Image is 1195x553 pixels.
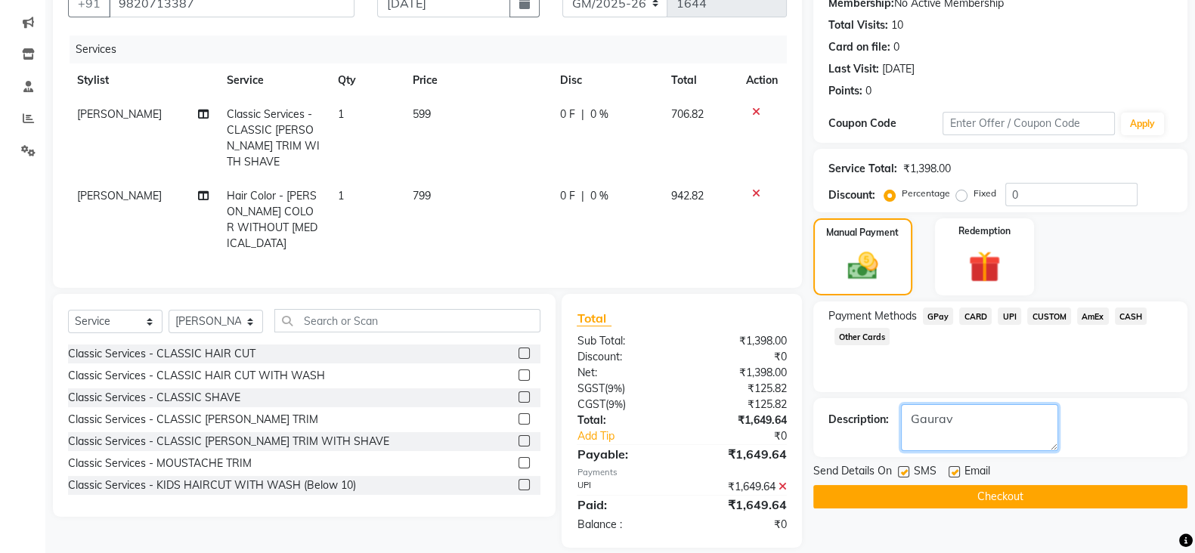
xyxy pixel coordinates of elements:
[903,161,951,177] div: ₹1,398.00
[828,308,917,324] span: Payment Methods
[958,224,1011,238] label: Redemption
[338,189,344,202] span: 1
[682,445,798,463] div: ₹1,649.64
[974,187,996,200] label: Fixed
[565,496,682,514] div: Paid:
[412,189,430,202] span: 799
[577,310,611,326] span: Total
[671,107,704,121] span: 706.82
[403,63,550,97] th: Price
[1077,307,1109,325] span: AmEx
[577,382,604,395] span: SGST
[68,368,325,384] div: Classic Services - CLASSIC HAIR CUT WITH WASH
[565,381,682,397] div: ( )
[68,346,255,362] div: Classic Services - CLASSIC HAIR CUT
[882,61,915,77] div: [DATE]
[998,307,1021,325] span: UPI
[77,107,162,121] span: [PERSON_NAME]
[682,479,798,495] div: ₹1,649.64
[682,349,798,365] div: ₹0
[923,307,954,325] span: GPay
[1027,307,1071,325] span: CUSTOM
[828,187,875,203] div: Discount:
[77,189,162,202] span: [PERSON_NAME]
[565,412,682,428] div: Total:
[682,496,798,514] div: ₹1,649.64
[701,428,798,444] div: ₹0
[560,107,575,122] span: 0 F
[671,189,704,202] span: 942.82
[682,365,798,381] div: ₹1,398.00
[68,477,356,493] div: Classic Services - KIDS HAIRCUT WITH WASH (Below 10)
[682,397,798,412] div: ₹125.82
[68,390,240,406] div: Classic Services - CLASSIC SHAVE
[828,83,862,99] div: Points:
[893,39,899,55] div: 0
[737,63,787,97] th: Action
[828,39,890,55] div: Card on file:
[577,397,605,411] span: CGST
[914,463,936,482] span: SMS
[565,349,682,365] div: Discount:
[565,479,682,495] div: UPI
[943,112,1115,135] input: Enter Offer / Coupon Code
[682,412,798,428] div: ₹1,649.64
[565,333,682,349] div: Sub Total:
[813,463,892,482] span: Send Details On
[964,463,990,482] span: Email
[560,188,575,204] span: 0 F
[607,382,621,394] span: 9%
[227,107,320,168] span: Classic Services - CLASSIC [PERSON_NAME] TRIM WITH SHAVE
[68,412,318,428] div: Classic Services - CLASSIC [PERSON_NAME] TRIM
[218,63,329,97] th: Service
[565,365,682,381] div: Net:
[70,36,798,63] div: Services
[274,309,540,332] input: Search or Scan
[828,116,943,131] div: Coupon Code
[826,226,899,239] label: Manual Payment
[590,107,608,122] span: 0 %
[338,107,344,121] span: 1
[828,161,897,177] div: Service Total:
[834,328,890,345] span: Other Cards
[68,456,252,471] div: Classic Services - MOUSTACHE TRIM
[1121,113,1164,135] button: Apply
[813,485,1187,508] button: Checkout
[581,188,584,204] span: |
[838,249,887,283] img: _cash.svg
[68,434,389,450] div: Classic Services - CLASSIC [PERSON_NAME] TRIM WITH SHAVE
[329,63,403,97] th: Qty
[565,428,701,444] a: Add Tip
[828,412,889,428] div: Description:
[662,63,737,97] th: Total
[68,63,218,97] th: Stylist
[865,83,871,99] div: 0
[412,107,430,121] span: 599
[828,17,888,33] div: Total Visits:
[682,517,798,533] div: ₹0
[581,107,584,122] span: |
[227,189,317,250] span: Hair Color - [PERSON_NAME] COLOR WITHOUT [MEDICAL_DATA]
[682,381,798,397] div: ₹125.82
[565,517,682,533] div: Balance :
[959,307,992,325] span: CARD
[891,17,903,33] div: 10
[608,398,622,410] span: 9%
[958,247,1010,286] img: _gift.svg
[590,188,608,204] span: 0 %
[902,187,950,200] label: Percentage
[577,466,786,479] div: Payments
[565,397,682,412] div: ( )
[682,333,798,349] div: ₹1,398.00
[1115,307,1147,325] span: CASH
[551,63,662,97] th: Disc
[828,61,879,77] div: Last Visit:
[565,445,682,463] div: Payable:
